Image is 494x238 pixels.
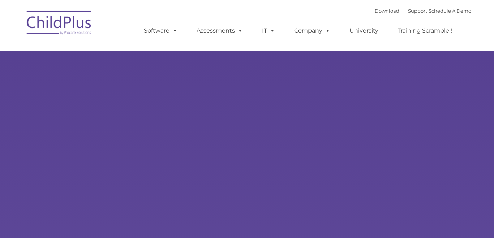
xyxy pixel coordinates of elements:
a: Schedule A Demo [429,8,471,14]
a: Training Scramble!! [390,23,459,38]
a: Support [408,8,427,14]
a: Assessments [189,23,250,38]
font: | [375,8,471,14]
a: University [342,23,386,38]
img: ChildPlus by Procare Solutions [23,6,95,42]
a: IT [255,23,282,38]
a: Download [375,8,399,14]
a: Company [287,23,338,38]
a: Software [137,23,185,38]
